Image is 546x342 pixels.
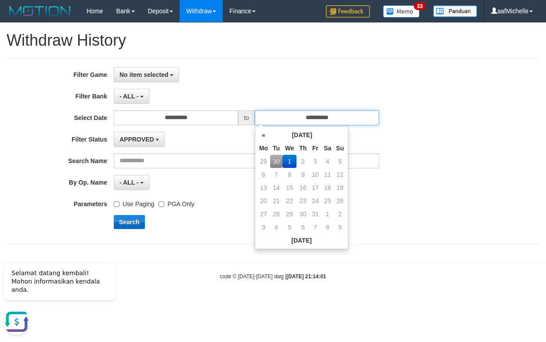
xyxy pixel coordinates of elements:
[119,136,154,143] span: APPROVED
[257,221,270,234] td: 3
[321,168,334,181] td: 11
[334,221,346,234] td: 9
[159,201,164,207] input: PGA Only
[309,155,321,168] td: 3
[257,207,270,221] td: 27
[282,155,297,168] td: 1
[282,168,297,181] td: 8
[334,155,346,168] td: 5
[321,142,334,155] th: Sa
[114,89,149,104] button: - ALL -
[270,168,282,181] td: 7
[4,53,30,79] button: Open LiveChat chat widget
[286,273,326,280] strong: [DATE] 21:14:01
[297,168,309,181] td: 9
[321,221,334,234] td: 8
[297,155,309,168] td: 2
[270,207,282,221] td: 28
[270,221,282,234] td: 4
[220,273,326,280] small: code © [DATE]-[DATE] dwg |
[326,5,370,18] img: Feedback.jpg
[270,142,282,155] th: Tu
[297,142,309,155] th: Th
[414,2,426,10] span: 33
[297,207,309,221] td: 30
[257,128,270,142] th: «
[321,181,334,194] td: 18
[334,207,346,221] td: 2
[334,194,346,207] td: 26
[282,142,297,155] th: We
[309,207,321,221] td: 31
[282,207,297,221] td: 29
[114,175,149,190] button: - ALL -
[383,5,420,18] img: Button%20Memo.svg
[297,194,309,207] td: 23
[309,168,321,181] td: 10
[11,14,100,37] span: Selamat datang kembali! Mohon informasikan kendala anda.
[321,155,334,168] td: 4
[334,181,346,194] td: 19
[114,67,179,82] button: No item selected
[309,194,321,207] td: 24
[257,234,346,247] th: [DATE]
[238,110,255,125] span: to
[321,194,334,207] td: 25
[119,179,139,186] span: - ALL -
[309,142,321,155] th: Fr
[334,142,346,155] th: Su
[119,93,139,100] span: - ALL -
[270,194,282,207] td: 21
[257,181,270,194] td: 13
[309,181,321,194] td: 17
[270,128,334,142] th: [DATE]
[257,168,270,181] td: 6
[282,221,297,234] td: 5
[119,71,168,78] span: No item selected
[114,196,154,208] label: Use Paging
[433,5,477,17] img: panduan.png
[114,201,119,207] input: Use Paging
[257,155,270,168] td: 29
[321,207,334,221] td: 1
[270,181,282,194] td: 14
[257,142,270,155] th: Mo
[257,194,270,207] td: 20
[282,181,297,194] td: 15
[334,168,346,181] td: 12
[309,221,321,234] td: 7
[7,32,539,49] h1: Withdraw History
[270,155,282,168] td: 30
[297,181,309,194] td: 16
[114,215,145,229] button: Search
[114,132,165,147] button: APPROVED
[282,194,297,207] td: 22
[7,4,73,18] img: MOTION_logo.png
[297,221,309,234] td: 6
[159,196,194,208] label: PGA Only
